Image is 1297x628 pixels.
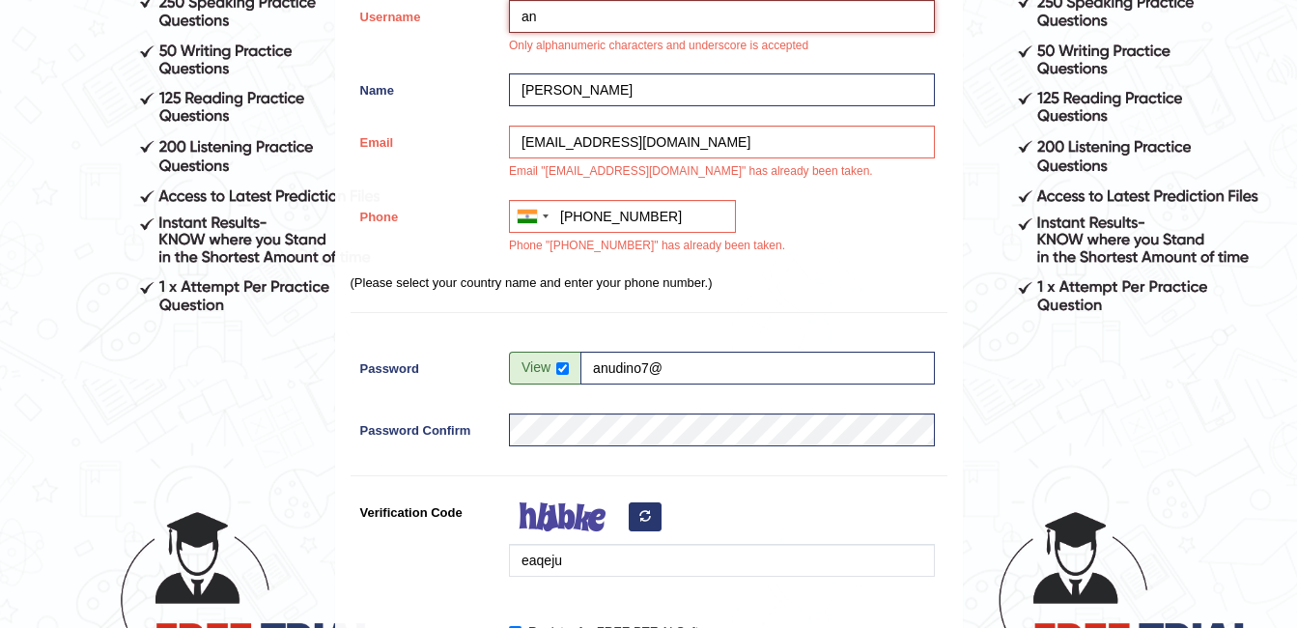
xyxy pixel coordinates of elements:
[351,200,500,226] label: Phone
[351,73,500,100] label: Name
[351,126,500,152] label: Email
[351,352,500,378] label: Password
[351,496,500,522] label: Verification Code
[556,362,569,375] input: Show/Hide Password
[510,201,554,232] div: India (भारत): +91
[509,200,736,233] input: +91 81234 56789
[351,414,500,440] label: Password Confirm
[351,273,947,292] p: (Please select your country name and enter your phone number.)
